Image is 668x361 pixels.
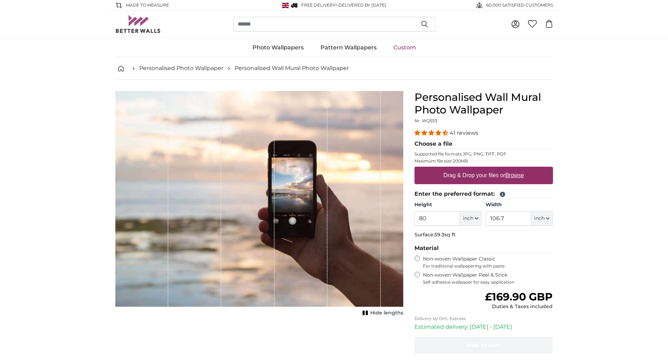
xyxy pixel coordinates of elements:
label: Width [486,201,553,208]
a: Personalised Photo Wallpaper [139,64,223,72]
a: Pattern Wallpapers [312,39,385,57]
button: Hide lengths [360,308,403,318]
u: Browse [505,172,524,178]
label: Non-woven Wallpaper Classic [423,256,553,269]
p: Delivery by DHL Express [414,316,553,321]
button: inch [460,211,481,226]
nav: breadcrumbs [115,57,553,80]
span: Add to cart [467,342,500,348]
label: Height [414,201,481,208]
p: Surface: [414,231,553,238]
label: Non-woven Wallpaper Peel & Stick [423,272,553,285]
legend: Enter the preferred format: [414,190,553,199]
p: Supported file formats JPG, PNG, TIFF, PDF [414,151,553,157]
span: inch [534,215,545,222]
span: FREE delivery! [301,2,337,8]
span: 60,000 SATISFIED CUSTOMERS [486,2,553,8]
span: Made to Measure [126,2,169,8]
span: Hide lengths [370,310,403,317]
a: Personalised Wall Mural Photo Wallpaper [235,64,349,72]
button: inch [531,211,553,226]
button: Add to cart [414,337,553,354]
span: For traditional wallpapering with paste [423,263,553,269]
span: Delivered by [DATE] [338,2,386,8]
div: 1 of 1 [115,91,403,318]
span: inch [463,215,473,222]
label: Drag & Drop your files or [440,168,526,182]
img: Betterwalls [115,15,161,33]
a: Custom [385,39,424,57]
legend: Material [414,244,553,253]
div: Duties & Taxes included [485,303,553,310]
span: 41 reviews [450,130,478,136]
span: £169.90 GBP [485,290,553,303]
a: Photo Wallpapers [244,39,312,57]
span: Nr. WQ553 [414,118,437,123]
span: - [337,2,386,8]
h1: Personalised Wall Mural Photo Wallpaper [414,91,553,116]
span: 4.39 stars [414,130,450,136]
p: Maximum file size 200MB. [414,158,553,164]
legend: Choose a file [414,140,553,148]
span: Self-adhesive wallpaper for easy application [423,279,553,285]
img: United Kingdom [282,3,289,8]
span: 59.3sq ft [434,231,456,238]
p: Estimated delivery: [DATE] - [DATE] [414,323,553,331]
